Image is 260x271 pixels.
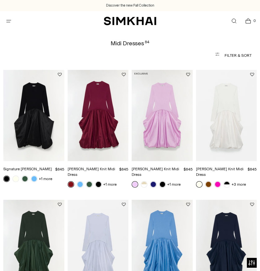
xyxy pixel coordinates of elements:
[2,14,15,28] button: Open menu modal
[122,73,126,76] button: Add to Wishlist
[186,202,190,206] button: Add to Wishlist
[122,202,126,206] button: Add to Wishlist
[227,14,241,28] a: Open search modal
[3,70,64,161] a: Signature Kenlie Dress
[9,49,251,62] button: Filter & Sort
[167,180,181,189] a: +1 more
[132,167,179,177] a: [PERSON_NAME] Knit Midi Dress
[3,167,52,171] a: Signature [PERSON_NAME]
[39,174,52,183] a: +1 more
[250,73,254,76] button: Add to Wishlist
[68,167,115,177] a: [PERSON_NAME] Knit Midi Dress
[231,180,246,189] a: +3 more
[132,70,193,161] a: Kenlie Taffeta Knit Midi Dress
[248,167,257,172] span: $845
[58,202,62,206] button: Add to Wishlist
[55,167,64,172] span: $845
[186,73,190,76] button: Add to Wishlist
[103,180,117,189] a: +1 more
[196,167,244,177] a: [PERSON_NAME] Knit Midi Dress
[251,18,257,24] span: 0
[104,16,156,26] a: SIMKHAI
[145,40,149,46] div: 84
[196,70,257,161] a: Kenlie Taffeta Knit Midi Dress
[119,167,128,172] span: $845
[106,3,154,8] a: Discover the new Fall Collection
[111,40,149,46] h1: Midi Dresses
[58,73,62,76] button: Add to Wishlist
[227,240,253,264] iframe: Gorgias live chat messenger
[250,202,254,206] button: Add to Wishlist
[184,167,193,172] span: $845
[241,14,255,28] a: Open cart modal
[68,70,129,161] a: Kenlie Taffeta Knit Midi Dress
